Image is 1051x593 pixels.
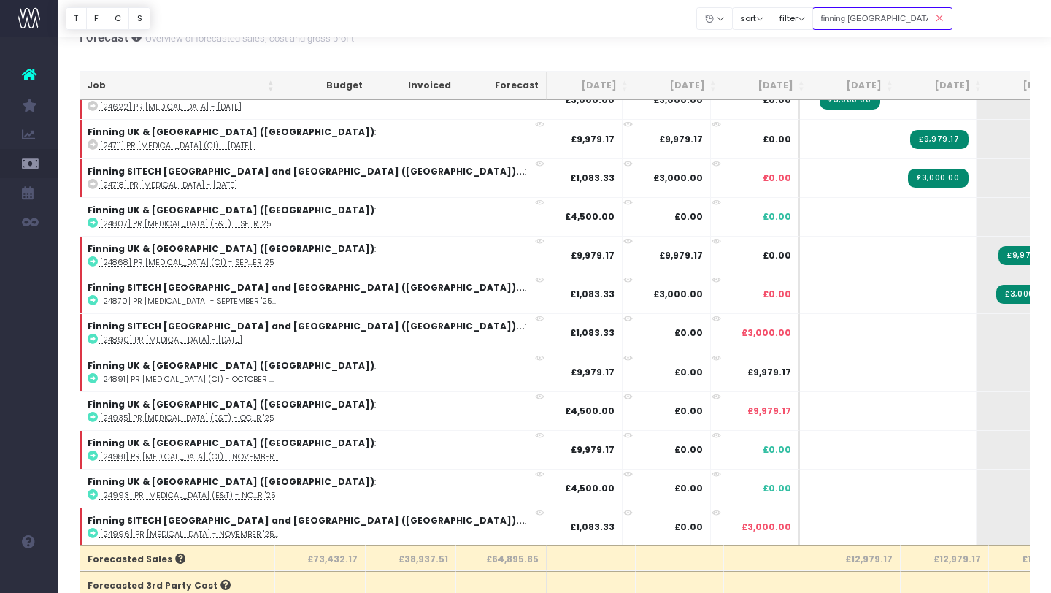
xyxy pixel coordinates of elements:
[88,514,525,527] strong: Finning SITECH [GEOGRAPHIC_DATA] and [GEOGRAPHIC_DATA] ([GEOGRAPHIC_DATA])...
[636,72,724,100] th: Aug 25: activate to sort column ascending
[763,443,791,456] span: £0.00
[674,521,703,533] strong: £0.00
[910,130,968,149] span: Streamtime Invoice: ST6969 – [24711] PR Retainer (CI) - August 25
[100,296,276,307] abbr: [24870] PR Retainer - September '25
[812,7,952,30] input: Search...
[674,482,703,494] strong: £0.00
[86,7,107,30] button: F
[88,475,374,488] strong: Finning UK & [GEOGRAPHIC_DATA] ([GEOGRAPHIC_DATA])
[674,366,703,378] strong: £0.00
[80,158,534,197] td: :
[742,326,791,340] span: £3,000.00
[80,275,534,313] td: :
[88,281,525,294] strong: Finning SITECH [GEOGRAPHIC_DATA] and [GEOGRAPHIC_DATA] ([GEOGRAPHIC_DATA])...
[100,140,256,151] abbr: [24711] PR Retainer (CI) - August 25
[565,405,615,417] strong: £4,500.00
[370,72,458,100] th: Invoiced
[100,257,274,268] abbr: [24868] PR Retainer (CI) - September 25
[674,210,703,223] strong: £0.00
[565,93,615,106] strong: £3,000.00
[812,72,901,100] th: Oct 25: activate to sort column ascending
[763,249,791,262] span: £0.00
[275,545,366,571] th: £73,432.17
[547,72,636,100] th: Jul 25: activate to sort column ascending
[80,469,534,508] td: :
[100,218,271,229] abbr: [24807] PR Retainer (E&T) - September '25
[366,545,456,571] th: £38,937.51
[570,521,615,533] strong: £1,083.33
[88,242,374,255] strong: Finning UK & [GEOGRAPHIC_DATA] ([GEOGRAPHIC_DATA])
[88,126,374,138] strong: Finning UK & [GEOGRAPHIC_DATA] ([GEOGRAPHIC_DATA])
[100,334,242,345] abbr: [24890] PR Retainer - October '25
[732,7,772,30] button: sort
[66,7,150,30] div: Vertical button group
[88,359,374,372] strong: Finning UK & [GEOGRAPHIC_DATA] ([GEOGRAPHIC_DATA])
[771,7,813,30] button: filter
[901,545,989,571] th: £12,979.17
[100,102,242,112] abbr: [24622] PR Retainer - July '25
[88,204,374,216] strong: Finning UK & [GEOGRAPHIC_DATA] ([GEOGRAPHIC_DATA])
[80,119,534,158] td: :
[565,482,615,494] strong: £4,500.00
[653,288,703,300] strong: £3,000.00
[901,72,989,100] th: Nov 25: activate to sort column ascending
[80,236,534,275] td: :
[88,398,374,410] strong: Finning UK & [GEOGRAPHIC_DATA] ([GEOGRAPHIC_DATA])
[128,7,150,30] button: S
[80,391,534,430] td: :
[80,430,534,469] td: :
[456,545,547,571] th: £64,895.85
[458,72,547,100] th: Forecast
[80,72,282,100] th: Job: activate to sort column ascending
[80,197,534,236] td: :
[88,165,525,177] strong: Finning SITECH [GEOGRAPHIC_DATA] and [GEOGRAPHIC_DATA] ([GEOGRAPHIC_DATA])...
[653,172,703,184] strong: £3,000.00
[100,529,278,540] abbr: [24996] PR Retainer - November '25
[571,133,615,145] strong: £9,979.17
[565,210,615,223] strong: £4,500.00
[66,7,87,30] button: T
[908,169,968,188] span: Streamtime Invoice: ST6976 – [24718] PR Retainer - August '25
[820,91,879,110] span: Streamtime Invoice: ST6943 – [24622] PR Retainer - July '25
[747,366,791,379] span: £9,979.17
[763,288,791,301] span: £0.00
[80,353,534,391] td: :
[570,172,615,184] strong: £1,083.33
[18,564,40,586] img: images/default_profile_image.png
[142,30,354,45] small: Overview of forecasted sales, cost and gross profit
[812,545,901,571] th: £12,979.17
[88,437,374,449] strong: Finning UK & [GEOGRAPHIC_DATA] ([GEOGRAPHIC_DATA])
[107,7,130,30] button: C
[100,374,274,385] abbr: [24891] PR Retainer (CI) - October 25
[763,133,791,146] span: £0.00
[674,326,703,339] strong: £0.00
[763,210,791,223] span: £0.00
[763,93,791,107] span: £0.00
[653,93,703,106] strong: £3,000.00
[659,133,703,145] strong: £9,979.17
[100,180,237,191] abbr: [24718] PR Retainer - August '25
[747,405,791,418] span: £9,979.17
[80,313,534,352] td: :
[571,249,615,261] strong: £9,979.17
[674,443,703,456] strong: £0.00
[571,443,615,456] strong: £9,979.17
[100,451,279,462] abbr: [24981] PR Retainer (CI) - November 25
[100,490,275,501] abbr: [24993] PR Retainer (E&T) - November '25
[674,405,703,417] strong: £0.00
[88,553,185,566] span: Forecasted Sales
[80,508,534,546] td: :
[88,320,525,332] strong: Finning SITECH [GEOGRAPHIC_DATA] and [GEOGRAPHIC_DATA] ([GEOGRAPHIC_DATA])...
[282,72,370,100] th: Budget
[100,413,274,424] abbr: [24935] PR Retainer (E&T) - October '25
[570,288,615,300] strong: £1,083.33
[742,521,791,534] span: £3,000.00
[80,30,128,45] span: Forecast
[763,482,791,495] span: £0.00
[659,249,703,261] strong: £9,979.17
[763,172,791,185] span: £0.00
[571,366,615,378] strong: £9,979.17
[724,72,812,100] th: Sep 25: activate to sort column ascending
[570,326,615,339] strong: £1,083.33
